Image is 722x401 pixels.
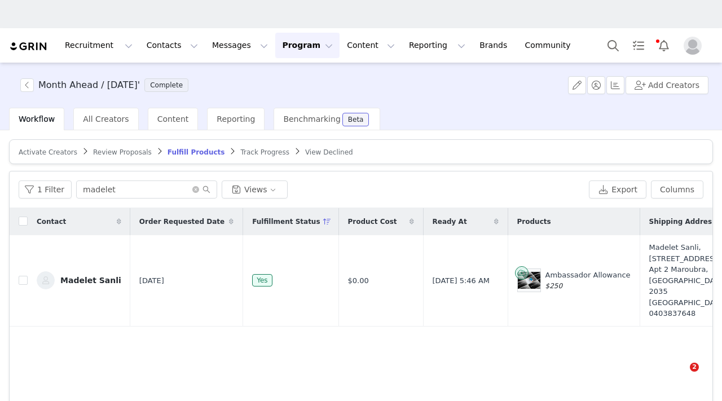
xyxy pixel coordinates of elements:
[217,114,255,124] span: Reporting
[690,363,699,372] span: 2
[76,180,217,199] input: Search...
[601,33,626,58] button: Search
[473,33,517,58] a: Brands
[157,114,189,124] span: Content
[626,33,651,58] a: Tasks
[252,274,272,287] span: Yes
[37,217,66,227] span: Contact
[275,33,340,58] button: Program
[60,276,121,285] div: Madelet Sanli
[139,275,164,287] span: [DATE]
[192,186,199,193] i: icon: close-circle
[19,114,55,124] span: Workflow
[626,76,708,94] button: Add Creators
[222,180,288,199] button: Views
[58,33,139,58] button: Recruitment
[37,271,121,289] a: Madelet Sanli
[144,78,188,92] span: Complete
[168,148,225,156] span: Fulfill Products
[433,275,490,287] span: [DATE] 5:46 AM
[140,33,205,58] button: Contacts
[38,78,140,92] h3: Month Ahead / [DATE]'
[667,363,694,390] iframe: Intercom live chat
[20,78,193,92] span: [object Object]
[348,116,364,123] div: Beta
[205,33,275,58] button: Messages
[340,33,402,58] button: Content
[589,180,646,199] button: Export
[545,282,563,290] span: $250
[545,270,631,292] div: Ambassador Allowance
[283,114,340,124] span: Benchmarking
[19,148,77,156] span: Activate Creators
[348,275,369,287] span: $0.00
[517,217,551,227] span: Products
[240,148,289,156] span: Track Progress
[83,114,129,124] span: All Creators
[433,217,467,227] span: Ready At
[518,33,583,58] a: Community
[651,180,703,199] button: Columns
[651,33,676,58] button: Notifications
[252,217,320,227] span: Fulfillment Status
[518,272,540,289] img: Product Image
[677,37,713,55] button: Profile
[9,41,49,52] img: grin logo
[93,148,152,156] span: Review Proposals
[37,271,55,289] img: 0fda78ba-40a4-439b-85f4-a636da1b3805--s.jpg
[202,186,210,193] i: icon: search
[305,148,353,156] span: View Declined
[19,180,72,199] button: 1 Filter
[348,217,397,227] span: Product Cost
[684,37,702,55] img: placeholder-profile.jpg
[402,33,472,58] button: Reporting
[139,217,224,227] span: Order Requested Date
[649,217,716,227] span: Shipping Address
